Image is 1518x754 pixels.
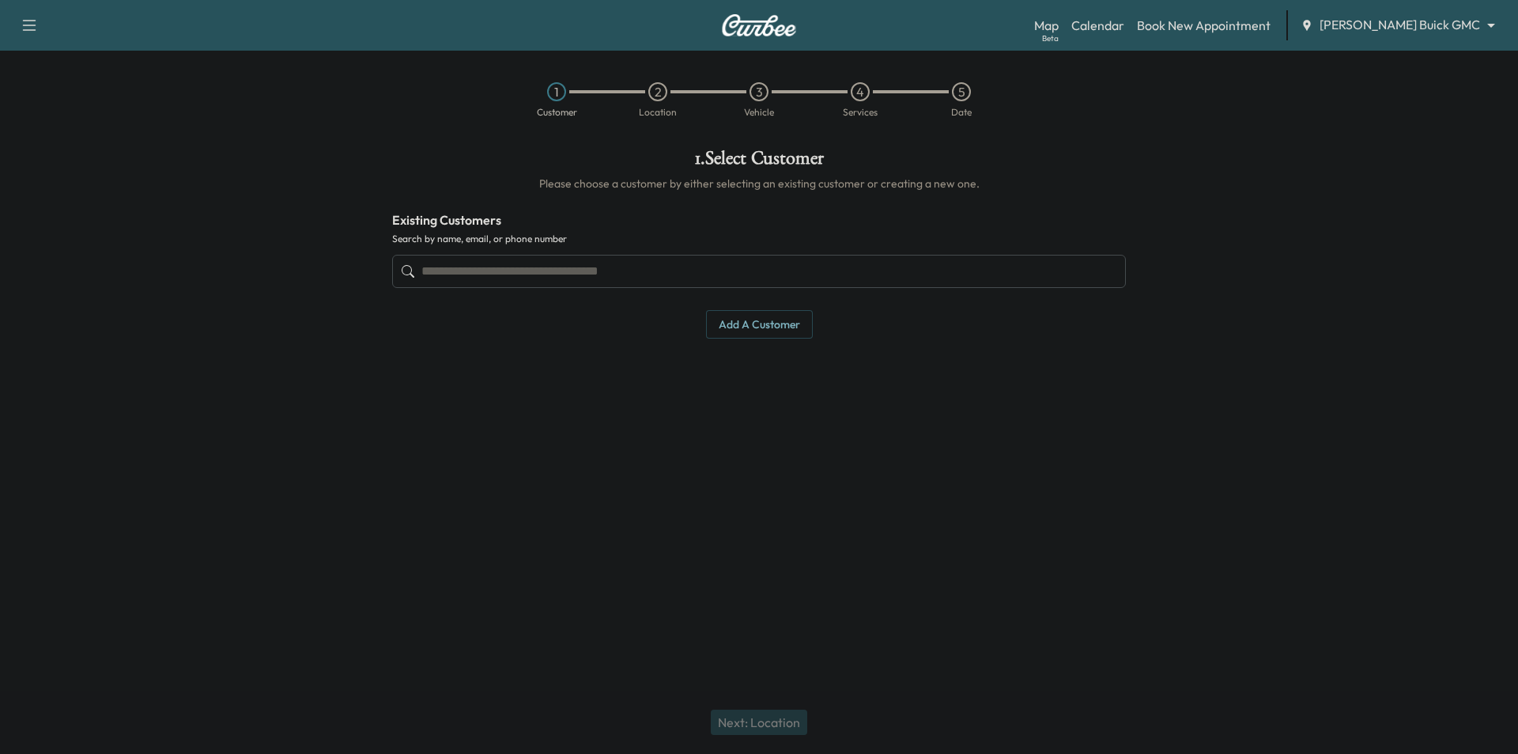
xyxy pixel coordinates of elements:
a: Book New Appointment [1137,16,1271,35]
div: 1 [547,82,566,101]
div: 4 [851,82,870,101]
div: Date [951,108,972,117]
h6: Please choose a customer by either selecting an existing customer or creating a new one. [392,176,1126,191]
a: MapBeta [1034,16,1059,35]
span: [PERSON_NAME] Buick GMC [1320,16,1480,34]
img: Curbee Logo [721,14,797,36]
div: 3 [750,82,768,101]
h4: Existing Customers [392,210,1126,229]
h1: 1 . Select Customer [392,149,1126,176]
button: Add a customer [706,310,813,339]
div: Location [639,108,677,117]
a: Calendar [1071,16,1124,35]
label: Search by name, email, or phone number [392,233,1126,245]
div: Beta [1042,32,1059,44]
div: 5 [952,82,971,101]
div: 2 [648,82,667,101]
div: Services [843,108,878,117]
div: Customer [537,108,577,117]
div: Vehicle [744,108,774,117]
